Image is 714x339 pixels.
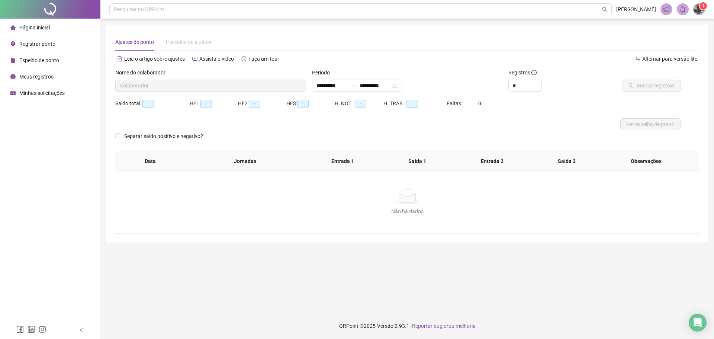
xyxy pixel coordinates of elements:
th: Saída 1 [380,151,455,172]
span: Separar saldo positivo e negativo? [121,132,206,140]
span: --:-- [200,100,212,108]
span: [PERSON_NAME] [616,5,656,13]
span: Ajustes de ponto [115,39,154,45]
span: --:-- [406,100,418,108]
span: search [602,7,608,12]
span: Assista o vídeo [199,56,234,62]
th: Jornadas [185,151,305,172]
span: --:-- [249,100,260,108]
sup: Atualize o seu contato no menu Meus Dados [699,2,707,10]
span: Histórico de ajustes [166,39,211,45]
div: HE 1: [190,99,238,108]
span: Espelho de ponto [19,57,59,63]
span: youtube [192,56,197,61]
span: linkedin [28,326,35,333]
span: Faltas: [447,100,463,106]
button: Buscar registros [623,80,681,92]
th: Saída 2 [530,151,604,172]
span: --:-- [297,100,309,108]
span: Leia o artigo sobre ajustes [124,56,185,62]
footer: QRPoint © 2025 - 2.93.1 - [100,313,714,339]
span: instagram [39,326,46,333]
span: swap [635,56,640,61]
span: to [351,83,357,89]
span: Meus registros [19,74,54,80]
div: Saldo total: [115,99,190,108]
span: Registrar ponto [19,41,55,47]
span: --:-- [142,100,154,108]
span: notification [663,6,670,13]
th: Entrada 2 [455,151,530,172]
span: home [10,25,16,30]
div: H. TRAB.: [383,99,447,108]
div: HE 3: [286,99,335,108]
img: 40471 [694,4,705,15]
span: environment [10,41,16,47]
span: file-text [117,56,122,61]
span: clock-circle [10,74,16,79]
span: 1 [702,3,705,9]
span: --:-- [355,100,366,108]
span: Observações [605,157,688,165]
th: Observações [599,151,694,172]
button: Ver espelho de ponto [620,118,681,130]
span: left [79,327,84,333]
div: H. NOT.: [335,99,383,108]
span: Versão [377,323,393,329]
span: swap-right [351,83,357,89]
label: Período [312,68,335,77]
span: 0 [478,100,481,106]
span: Alternar para versão lite [642,56,697,62]
span: file [10,58,16,63]
span: Reportar bug e/ou melhoria [412,323,476,329]
span: Minhas solicitações [19,90,65,96]
span: Faça um tour [248,56,279,62]
label: Nome do colaborador [115,68,170,77]
div: Não há dados [124,207,690,215]
span: Página inicial [19,25,50,31]
div: Open Intercom Messenger [689,314,707,332]
th: Data [115,151,185,172]
th: Entrada 1 [305,151,380,172]
span: schedule [10,90,16,96]
span: history [241,56,247,61]
div: HE 2: [238,99,286,108]
span: Registros [508,68,537,77]
span: info-circle [531,70,537,75]
span: bell [679,6,686,13]
span: facebook [16,326,24,333]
